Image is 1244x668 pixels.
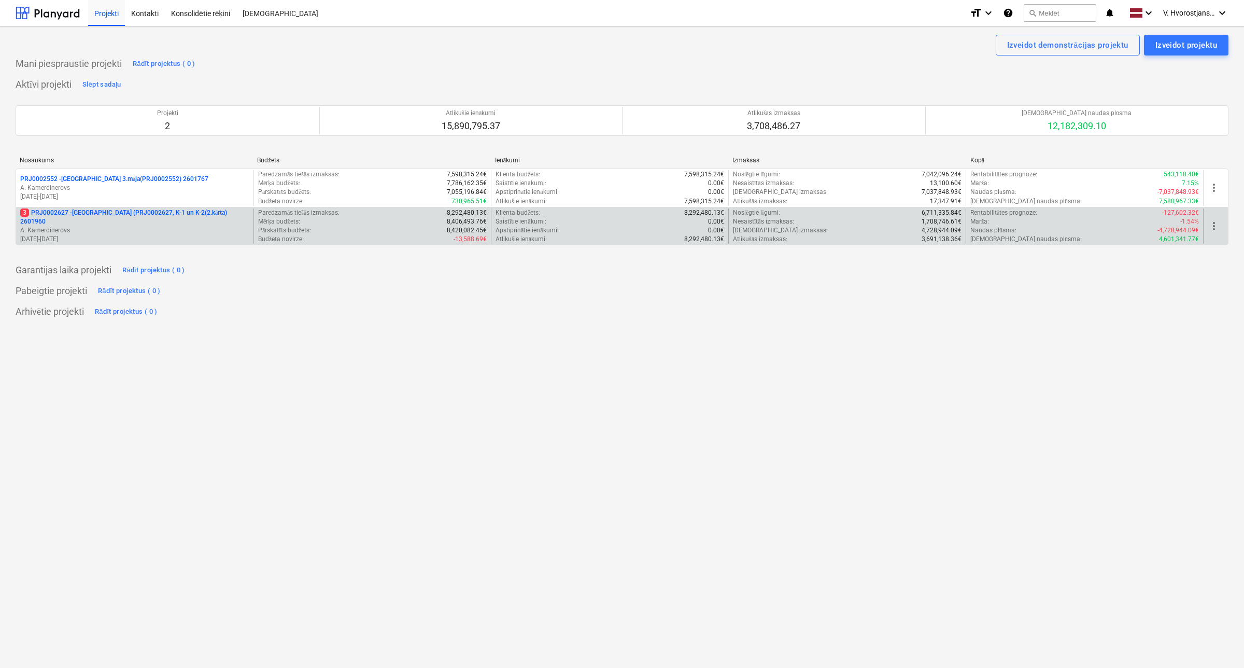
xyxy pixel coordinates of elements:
button: Izveidot projektu [1144,35,1228,55]
i: format_size [970,7,982,19]
p: A. Kamerdinerovs [20,184,249,192]
p: Klienta budžets : [496,208,540,217]
p: [DEMOGRAPHIC_DATA] izmaksas : [733,226,828,235]
span: search [1028,9,1037,17]
iframe: Chat Widget [1192,618,1244,668]
p: [DEMOGRAPHIC_DATA] izmaksas : [733,188,828,197]
p: Arhivētie projekti [16,305,84,318]
div: PRJ0002552 -[GEOGRAPHIC_DATA] 3.māja(PRJ0002552) 2601767A. Kamerdinerovs[DATE]-[DATE] [20,175,249,201]
p: -1.54% [1180,217,1199,226]
button: Rādīt projektus ( 0 ) [120,262,188,279]
p: 7,786,162.35€ [447,179,487,188]
p: Mērķa budžets : [258,179,300,188]
p: Mani piespraustie projekti [16,58,122,70]
p: 543,118.40€ [1164,170,1199,179]
p: Marža : [970,179,989,188]
p: [DATE] - [DATE] [20,235,249,244]
p: Atlikušās izmaksas : [733,197,787,206]
button: Izveidot demonstrācijas projektu [996,35,1140,55]
div: Rādīt projektus ( 0 ) [95,306,158,318]
p: 1,708,746.61€ [922,217,962,226]
p: Noslēgtie līgumi : [733,208,780,217]
p: 7,037,848.93€ [922,188,962,197]
div: Nosaukums [20,157,249,164]
button: Meklēt [1024,4,1096,22]
button: Rādīt projektus ( 0 ) [130,55,198,72]
p: 2 [157,120,178,132]
span: V. Hvorostjanskis [1163,9,1215,17]
p: [DEMOGRAPHIC_DATA] naudas plūsma [1022,109,1132,118]
p: Garantijas laika projekti [16,264,111,276]
p: 4,728,944.09€ [922,226,962,235]
p: 8,292,480.13€ [684,235,724,244]
p: Nesaistītās izmaksas : [733,179,794,188]
p: 0.00€ [708,179,724,188]
p: 8,292,480.13€ [447,208,487,217]
p: [DATE] - [DATE] [20,192,249,201]
div: Izveidot demonstrācijas projektu [1007,38,1128,52]
p: [DEMOGRAPHIC_DATA] naudas plūsma : [970,197,1082,206]
p: 6,711,335.84€ [922,208,962,217]
p: [DEMOGRAPHIC_DATA] naudas plūsma : [970,235,1082,244]
div: Slēpt sadaļu [82,79,121,91]
p: Pārskatīts budžets : [258,188,311,197]
i: keyboard_arrow_down [1142,7,1155,19]
p: Budžeta novirze : [258,197,304,206]
p: Apstiprinātie ienākumi : [496,188,559,197]
p: Marža : [970,217,989,226]
p: -13,588.69€ [454,235,487,244]
i: notifications [1105,7,1115,19]
span: more_vert [1208,220,1220,232]
p: 8,420,082.45€ [447,226,487,235]
p: 0.00€ [708,217,724,226]
p: 7,055,196.84€ [447,188,487,197]
div: Izmaksas [732,157,962,164]
p: Paredzamās tiešās izmaksas : [258,170,340,179]
p: -127,602.32€ [1162,208,1199,217]
p: 0.00€ [708,188,724,197]
p: Budžeta novirze : [258,235,304,244]
p: Naudas plūsma : [970,226,1016,235]
div: Kopā [970,157,1199,164]
p: 8,406,493.76€ [447,217,487,226]
p: Nesaistītās izmaksas : [733,217,794,226]
button: Slēpt sadaļu [80,76,124,93]
p: Noslēgtie līgumi : [733,170,780,179]
i: Zināšanu pamats [1003,7,1013,19]
div: Izveidot projektu [1155,38,1217,52]
p: Pabeigtie projekti [16,285,87,297]
p: Klienta budžets : [496,170,540,179]
p: Atlikušie ienākumi : [496,235,547,244]
p: 7.15% [1182,179,1199,188]
span: 3 [20,208,29,217]
p: Saistītie ienākumi : [496,217,546,226]
p: -7,037,848.93€ [1157,188,1199,197]
p: Aktīvi projekti [16,78,72,91]
span: more_vert [1208,182,1220,194]
button: Rādīt projektus ( 0 ) [95,283,163,299]
p: 8,292,480.13€ [684,208,724,217]
p: 3,691,138.36€ [922,235,962,244]
p: 3,708,486.27 [747,120,800,132]
p: Mērķa budžets : [258,217,300,226]
p: Pārskatīts budžets : [258,226,311,235]
div: Ienākumi [495,157,724,164]
p: A. Kamerdinerovs [20,226,249,235]
p: Naudas plūsma : [970,188,1016,197]
p: 12,182,309.10 [1022,120,1132,132]
p: PRJ0002627 - [GEOGRAPHIC_DATA] (PRJ0002627, K-1 un K-2(2.kārta) 2601960 [20,208,249,226]
p: Saistītie ienākumi : [496,179,546,188]
div: Rādīt projektus ( 0 ) [122,265,185,276]
button: Rādīt projektus ( 0 ) [92,303,160,320]
p: 730,965.51€ [451,197,487,206]
p: Rentabilitātes prognoze : [970,170,1037,179]
p: 4,601,341.77€ [1159,235,1199,244]
p: 0.00€ [708,226,724,235]
p: Apstiprinātie ienākumi : [496,226,559,235]
p: Atlikušie ienākumi : [496,197,547,206]
p: 17,347.91€ [930,197,962,206]
p: 15,890,795.37 [442,120,500,132]
p: Paredzamās tiešās izmaksas : [258,208,340,217]
p: Rentabilitātes prognoze : [970,208,1037,217]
